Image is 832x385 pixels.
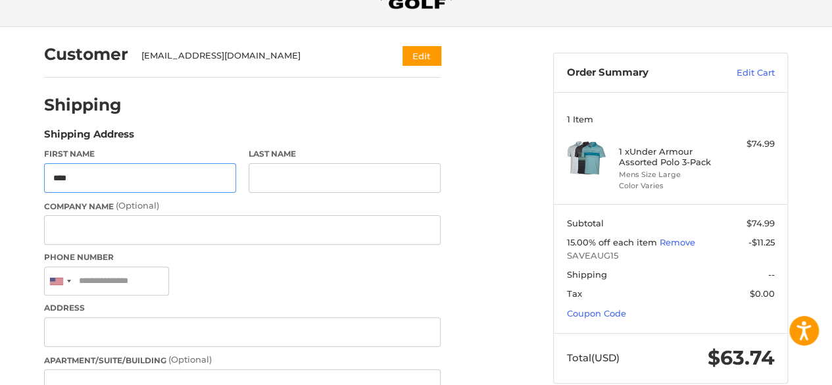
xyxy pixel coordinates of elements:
[768,269,775,280] span: --
[44,44,128,64] h2: Customer
[45,267,75,295] div: United States: +1
[748,237,775,247] span: -$11.25
[403,46,441,65] button: Edit
[660,237,695,247] a: Remove
[44,302,441,314] label: Address
[723,349,832,385] iframe: Google Customer Reviews
[44,353,441,367] label: Apartment/Suite/Building
[567,308,626,319] a: Coupon Code
[567,114,775,124] h3: 1 Item
[249,148,441,160] label: Last Name
[567,249,775,263] span: SAVEAUG15
[746,218,775,228] span: $74.99
[567,218,604,228] span: Subtotal
[168,354,212,365] small: (Optional)
[567,269,607,280] span: Shipping
[567,237,660,247] span: 15.00% off each item
[619,169,720,180] li: Mens Size Large
[750,288,775,299] span: $0.00
[44,95,122,115] h2: Shipping
[44,127,134,148] legend: Shipping Address
[44,251,441,263] label: Phone Number
[116,200,159,211] small: (Optional)
[141,49,378,63] div: [EMAIL_ADDRESS][DOMAIN_NAME]
[619,146,720,168] h4: 1 x Under Armour Assorted Polo 3-Pack
[567,66,708,80] h3: Order Summary
[567,288,582,299] span: Tax
[567,351,620,364] span: Total (USD)
[723,138,775,151] div: $74.99
[708,66,775,80] a: Edit Cart
[44,148,236,160] label: First Name
[44,199,441,213] label: Company Name
[708,346,775,370] span: $63.74
[619,180,720,192] li: Color Varies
